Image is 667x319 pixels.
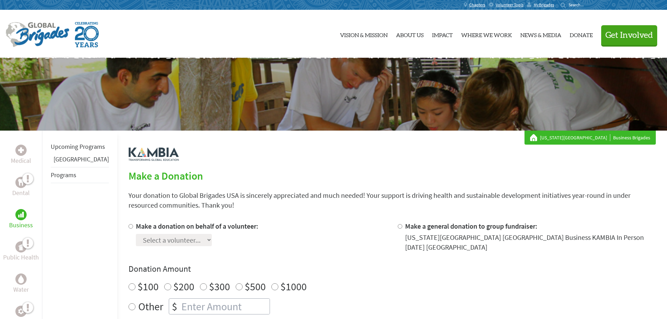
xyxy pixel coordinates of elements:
span: MyBrigades [534,2,554,8]
img: Global Brigades Logo [6,22,69,47]
button: Get Involved [601,25,657,45]
a: [GEOGRAPHIC_DATA] [54,155,109,163]
label: $1000 [280,280,307,293]
p: Medical [11,156,31,166]
img: Water [18,275,24,283]
a: [US_STATE][GEOGRAPHIC_DATA] [540,134,610,141]
a: News & Media [520,16,561,52]
img: Medical [18,147,24,153]
h2: Make a Donation [128,169,656,182]
p: Water [13,285,29,294]
p: Business [9,220,33,230]
label: $500 [245,280,266,293]
li: Panama [51,154,109,167]
a: DentalDental [12,177,30,198]
input: Search... [569,2,589,7]
div: $ [169,299,180,314]
div: Medical [15,145,27,156]
h4: Donation Amount [128,263,656,275]
a: MedicalMedical [11,145,31,166]
div: Public Health [15,241,27,252]
a: Where We Work [461,16,512,52]
a: WaterWater [13,273,29,294]
label: $300 [209,280,230,293]
p: Your donation to Global Brigades USA is sincerely appreciated and much needed! Your support is dr... [128,190,656,210]
label: Other [138,298,163,314]
a: Vision & Mission [340,16,388,52]
li: Upcoming Programs [51,139,109,154]
div: Engineering [15,306,27,317]
span: Get Involved [605,31,653,40]
img: Dental [18,179,24,186]
p: Public Health [3,252,39,262]
div: Water [15,273,27,285]
div: [US_STATE][GEOGRAPHIC_DATA] [GEOGRAPHIC_DATA] Business KAMBIA In Person [DATE] [GEOGRAPHIC_DATA] [405,233,656,252]
a: Impact [432,16,453,52]
a: Donate [570,16,593,52]
a: Upcoming Programs [51,143,105,151]
label: $200 [173,280,194,293]
a: About Us [396,16,424,52]
li: Programs [51,167,109,183]
span: Chapters [469,2,485,8]
div: Business [15,209,27,220]
img: Public Health [18,243,24,250]
img: Business [18,212,24,217]
p: Dental [12,188,30,198]
img: logo-kambia.png [128,147,179,161]
label: Make a donation on behalf of a volunteer: [136,222,258,230]
img: Global Brigades Celebrating 20 Years [75,22,99,47]
img: Engineering [18,308,24,314]
div: Dental [15,177,27,188]
label: Make a general donation to group fundraiser: [405,222,537,230]
a: Programs [51,171,76,179]
a: BusinessBusiness [9,209,33,230]
a: Public HealthPublic Health [3,241,39,262]
span: Volunteer Tools [496,2,523,8]
div: Business Brigades [530,134,650,141]
input: Enter Amount [180,299,270,314]
label: $100 [138,280,159,293]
